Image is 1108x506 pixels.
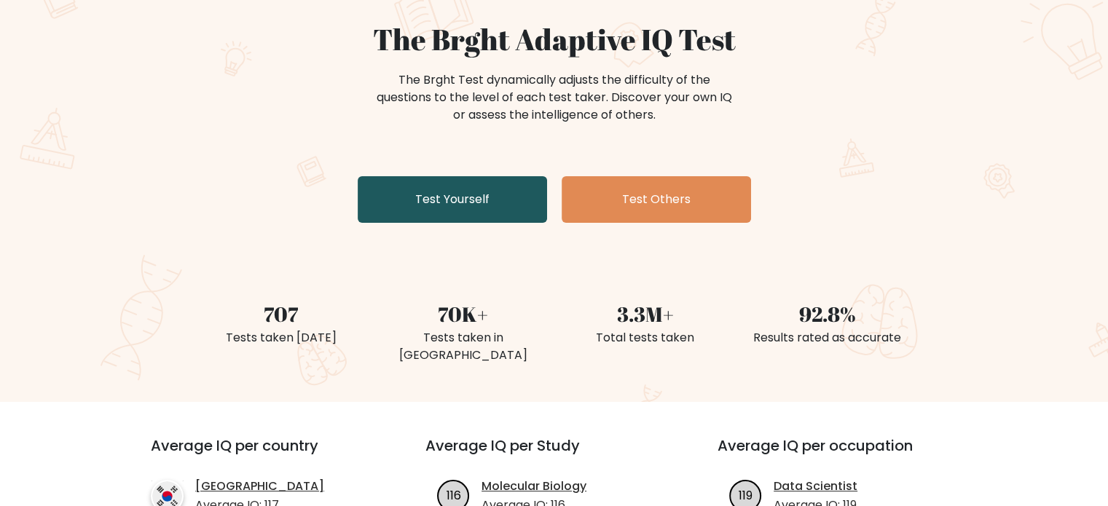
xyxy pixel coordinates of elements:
[774,478,857,495] a: Data Scientist
[151,437,373,472] h3: Average IQ per country
[195,478,324,495] a: [GEOGRAPHIC_DATA]
[482,478,586,495] a: Molecular Biology
[562,176,751,223] a: Test Others
[425,437,683,472] h3: Average IQ per Study
[199,299,364,329] div: 707
[372,71,736,124] div: The Brght Test dynamically adjusts the difficulty of the questions to the level of each test take...
[563,329,728,347] div: Total tests taken
[358,176,547,223] a: Test Yourself
[381,329,546,364] div: Tests taken in [GEOGRAPHIC_DATA]
[718,437,975,472] h3: Average IQ per occupation
[447,486,461,503] text: 116
[199,329,364,347] div: Tests taken [DATE]
[739,486,753,503] text: 119
[745,329,910,347] div: Results rated as accurate
[563,299,728,329] div: 3.3M+
[199,22,910,57] h1: The Brght Adaptive IQ Test
[381,299,546,329] div: 70K+
[745,299,910,329] div: 92.8%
